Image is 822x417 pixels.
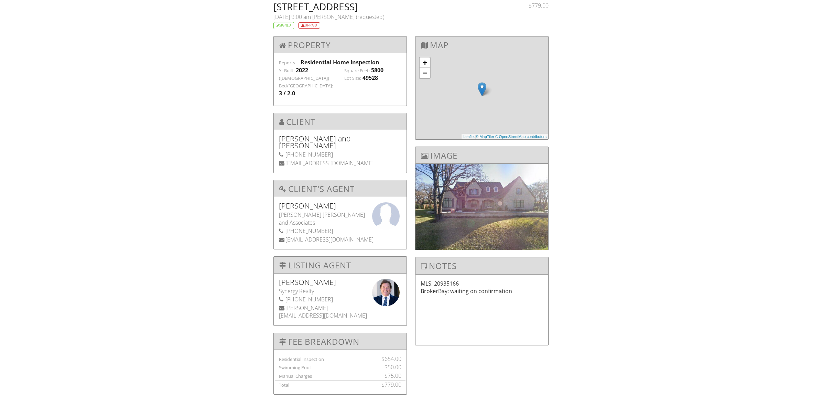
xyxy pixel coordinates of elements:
a: Zoom out [420,68,430,78]
div: $654.00 [366,355,401,363]
div: 3 / 2.0 [279,89,295,97]
h3: Map [415,36,548,53]
label: Square Feet: [344,68,370,74]
h2: [STREET_ADDRESS] [273,2,501,11]
div: $779.00 [510,2,549,9]
div: [PERSON_NAME] [PERSON_NAME] and Associates [279,211,401,226]
div: [PHONE_NUMBER] [279,227,401,235]
h3: Image [415,147,548,164]
div: [EMAIL_ADDRESS][DOMAIN_NAME] [279,159,401,167]
a: Leaflet [463,135,475,139]
div: $75.00 [366,372,401,379]
div: $50.00 [366,363,401,371]
img: missingagentphoto.jpg [372,202,400,230]
p: MLS: 20935166 BrokerBay: waiting on confirmation [421,280,543,295]
label: Yr Built: [279,68,294,74]
label: Total [279,382,289,388]
div: [PERSON_NAME][EMAIL_ADDRESS][DOMAIN_NAME] [279,304,401,320]
div: 2022 [296,66,308,74]
label: Bed/[GEOGRAPHIC_DATA]: [279,83,333,89]
h3: Listing Agent [274,257,407,274]
div: [EMAIL_ADDRESS][DOMAIN_NAME] [279,236,401,243]
h5: [PERSON_NAME] [279,279,401,286]
label: Reports [279,60,295,66]
img: data [372,279,400,306]
div: [PHONE_NUMBER] [279,151,401,158]
h3: Client [274,113,407,130]
div: | [462,134,548,140]
a: © MapTiler [476,135,494,139]
div: 5800 [371,66,383,74]
div: Residential Home Inspection [301,58,401,66]
label: Swimming Pool [279,364,311,371]
label: Residential Inspection [279,356,324,362]
h3: Client's Agent [274,180,407,197]
a: Zoom in [420,57,430,68]
h3: Fee Breakdown [274,333,407,350]
h3: Property [274,36,407,53]
div: Signed [273,22,294,29]
div: [PHONE_NUMBER] [279,296,401,303]
div: Unpaid [298,22,320,29]
span: [DATE] 9:00 am [273,13,311,21]
h5: [PERSON_NAME] and [PERSON_NAME] [279,135,401,149]
div: 49528 [363,74,378,82]
span: [PERSON_NAME] (requested) [312,13,384,21]
label: Lot Size: [344,75,361,82]
div: $779.00 [366,381,401,388]
h3: Notes [415,257,548,274]
label: ([DEMOGRAPHIC_DATA]) [279,75,329,82]
label: Manual Charges [279,373,312,379]
div: Synergy Realty [279,287,401,295]
h5: [PERSON_NAME] [279,202,401,209]
a: © OpenStreetMap contributors [495,135,547,139]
